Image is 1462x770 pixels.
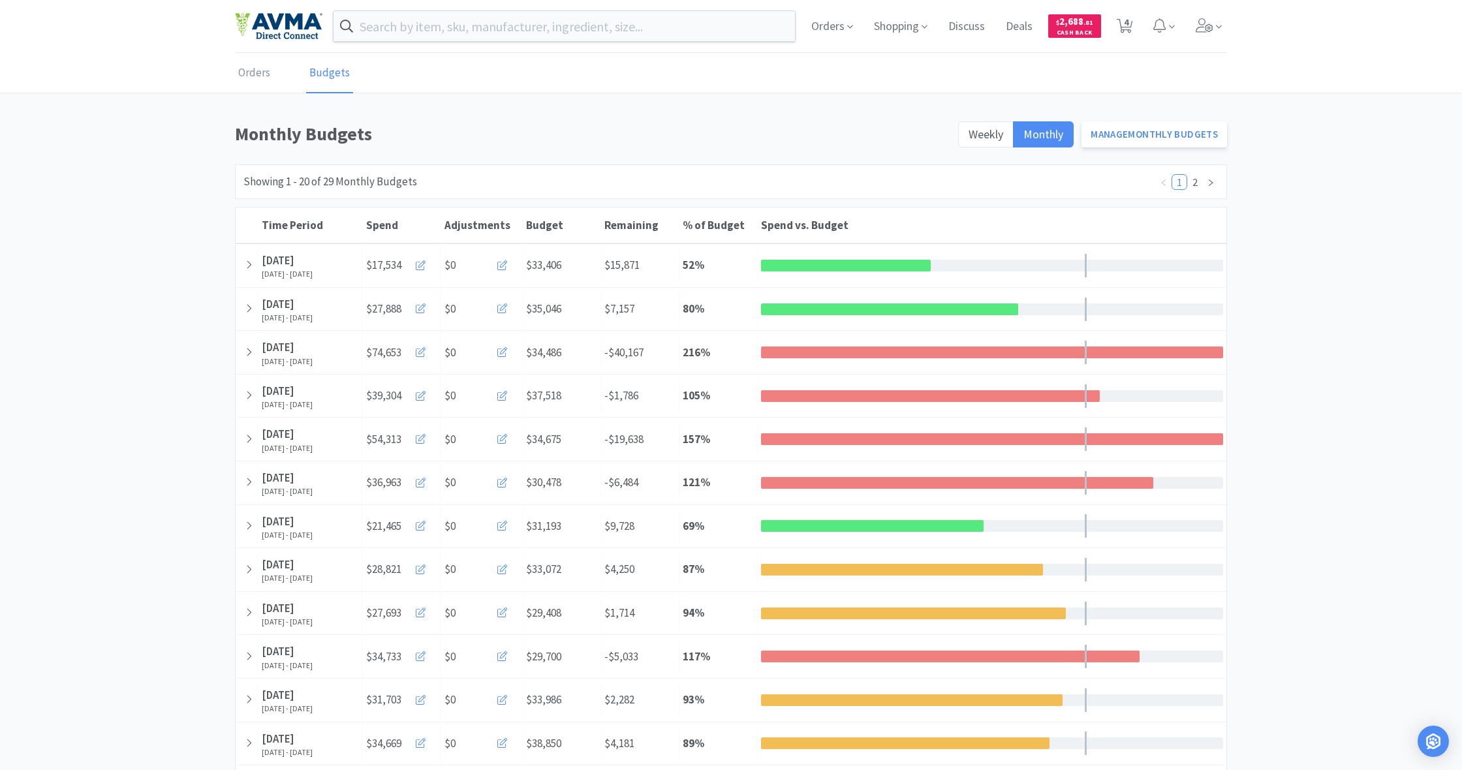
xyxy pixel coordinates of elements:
span: $7,157 [604,301,634,316]
span: $0 [444,431,456,448]
div: [DATE] - [DATE] [262,487,359,496]
strong: 157 % [683,432,710,446]
div: [DATE] [262,643,359,660]
h1: Monthly Budgets [235,119,950,149]
span: $35,046 [526,301,561,316]
span: Weekly [969,127,1003,142]
a: Discuss [943,21,990,33]
span: $37,518 [526,388,561,403]
div: % of Budget [683,218,754,232]
strong: 94 % [683,606,704,620]
div: [DATE] [262,296,359,313]
div: [DATE] - [DATE] [262,531,359,540]
div: [DATE] - [DATE] [262,748,359,757]
span: Adjustments [444,218,510,232]
a: 1 [1172,175,1187,189]
li: Next Page [1203,174,1219,190]
span: $33,072 [526,562,561,576]
span: $0 [444,561,456,578]
div: [DATE] - [DATE] [262,444,359,453]
span: $27,693 [366,604,401,622]
span: $28,821 [366,561,401,578]
a: $2,688.81Cash Back [1048,8,1101,44]
span: $34,733 [366,648,401,666]
div: Spend vs. Budget [761,218,1223,232]
strong: 93 % [683,692,704,707]
span: Cash Back [1056,29,1093,38]
span: $33,986 [526,692,561,707]
span: -$40,167 [604,345,644,360]
span: $4,181 [604,736,634,750]
span: Monthly [1023,127,1063,142]
span: $21,465 [366,517,401,535]
span: $34,486 [526,345,561,360]
span: $0 [444,517,456,535]
div: Spend [366,218,438,232]
div: [DATE] - [DATE] [262,704,359,713]
span: $2,282 [604,692,634,707]
span: $0 [444,604,456,622]
a: 2 [1188,175,1202,189]
strong: 216 % [683,345,710,360]
span: $ [1056,18,1059,27]
span: $0 [444,387,456,405]
span: $0 [444,300,456,318]
span: $39,304 [366,387,401,405]
span: $17,534 [366,256,401,274]
div: [DATE] - [DATE] [262,661,359,670]
div: Remaining [604,218,676,232]
span: $31,193 [526,519,561,533]
div: [DATE] - [DATE] [262,269,359,279]
div: [DATE] - [DATE] [262,357,359,366]
a: 4 [1112,22,1138,34]
strong: 69 % [683,519,704,533]
strong: 121 % [683,475,710,489]
span: $0 [444,474,456,491]
span: 2,688 [1056,15,1093,27]
span: $29,408 [526,606,561,620]
input: Search by item, sku, manufacturer, ingredient, size... [334,11,795,41]
i: icon: right [1207,179,1215,187]
div: [DATE] [262,730,359,748]
span: $36,963 [366,474,401,491]
div: [DATE] - [DATE] [262,400,359,409]
a: Orders [235,54,273,93]
li: Previous Page [1156,174,1172,190]
div: [DATE] - [DATE] [262,574,359,583]
strong: 52 % [683,258,704,272]
span: $34,675 [526,432,561,446]
span: $0 [444,691,456,709]
strong: 87 % [683,562,704,576]
span: $0 [444,344,456,362]
div: [DATE] [262,513,359,531]
span: $30,478 [526,475,561,489]
span: $4,250 [604,562,634,576]
div: [DATE] [262,339,359,356]
span: $0 [444,735,456,752]
div: [DATE] [262,556,359,574]
strong: 80 % [683,301,704,316]
div: Time Period [262,218,360,232]
div: [DATE] [262,252,359,269]
span: $29,700 [526,649,561,664]
strong: 89 % [683,736,704,750]
div: [DATE] [262,382,359,400]
a: Deals [1001,21,1038,33]
div: [DATE] [262,469,359,487]
span: $15,871 [604,258,640,272]
div: [DATE] - [DATE] [262,617,359,626]
div: Open Intercom Messenger [1418,726,1449,757]
i: icon: left [1160,179,1168,187]
div: [DATE] [262,600,359,617]
div: [DATE] [262,425,359,443]
a: Budgets [306,54,353,93]
div: [DATE] [262,686,359,704]
span: $1,714 [604,606,634,620]
li: 1 [1172,174,1187,190]
span: $9,728 [604,519,634,533]
strong: 105 % [683,388,710,403]
span: -$1,786 [604,388,638,403]
span: $0 [444,256,456,274]
span: $38,850 [526,736,561,750]
span: . 81 [1083,18,1093,27]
